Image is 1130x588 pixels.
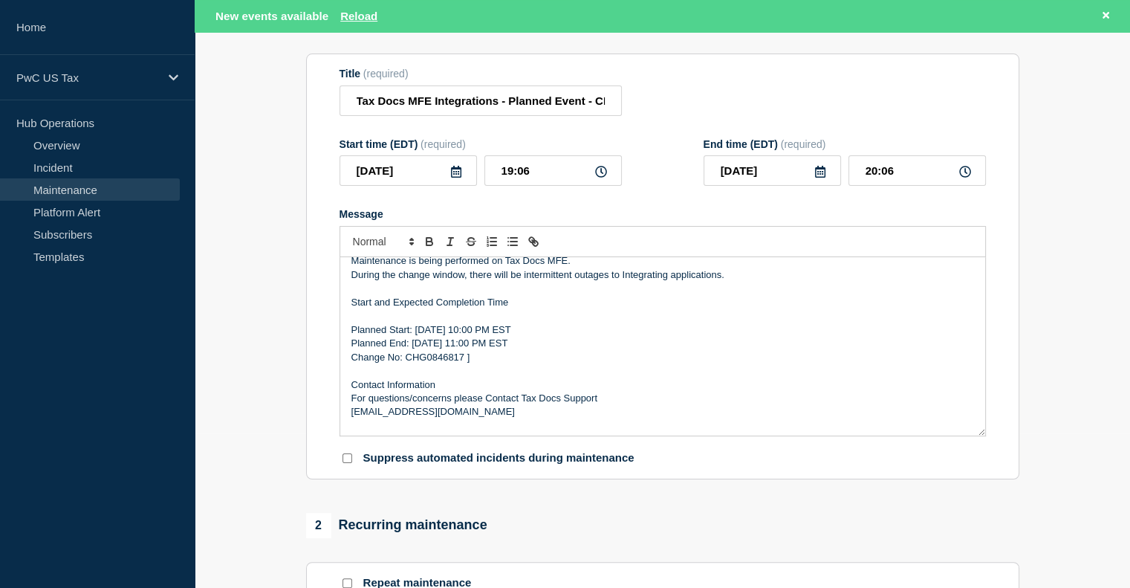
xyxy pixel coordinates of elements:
span: (required) [363,68,409,80]
p: Contact Information [351,378,974,392]
p: PwC US Tax [16,71,159,84]
p: Planned End: [DATE] 11:00 PM EST [351,337,974,350]
button: Toggle link [523,233,544,251]
div: Recurring maintenance [306,513,487,538]
div: End time (EDT) [704,138,986,150]
div: Start time (EDT) [340,138,622,150]
input: Suppress automated incidents during maintenance [342,453,352,463]
input: YYYY-MM-DD [704,155,841,186]
button: Toggle bold text [419,233,440,251]
input: HH:MM [848,155,986,186]
p: We appreciate your patience while this scheduled event is in process. [351,433,974,446]
p: For questions/concerns please Contact Tax Docs Support [351,392,974,405]
input: Repeat maintenance [342,578,352,588]
span: (required) [420,138,466,150]
button: Reload [340,10,377,22]
p: Change No: CHG0846817 ] [351,351,974,364]
input: Title [340,85,622,116]
p: During the change window, there will be intermittent outages to Integrating applications. [351,268,974,282]
button: Toggle ordered list [481,233,502,251]
div: Message [340,208,986,220]
input: YYYY-MM-DD [340,155,477,186]
span: 2 [306,513,331,538]
button: Toggle strikethrough text [461,233,481,251]
span: Font size [346,233,419,251]
p: Start and Expected Completion Time [351,296,974,309]
button: Toggle italic text [440,233,461,251]
input: HH:MM [484,155,622,186]
span: New events available [215,10,328,22]
span: (required) [781,138,826,150]
p: Planned Start: [DATE] 10:00 PM EST [351,323,974,337]
p: Suppress automated incidents during maintenance [363,451,634,465]
p: [EMAIL_ADDRESS][DOMAIN_NAME] [351,405,974,419]
div: Title [340,68,622,80]
div: Message [340,257,985,436]
button: Toggle bulleted list [502,233,523,251]
p: Maintenance is being performed on Tax Docs MFE. [351,254,974,268]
